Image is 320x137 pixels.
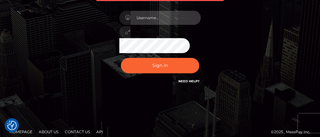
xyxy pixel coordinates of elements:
[62,127,93,137] a: Contact Us
[7,121,17,130] img: Revisit consent button
[36,127,61,137] a: About Us
[271,129,315,135] div: © 2025 , MassPay Inc.
[121,58,199,73] button: Sign in
[131,11,201,25] input: Username...
[178,79,199,83] a: Need Help?
[94,127,106,137] a: API
[7,127,35,137] a: Homepage
[7,121,17,130] button: Consent Preferences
